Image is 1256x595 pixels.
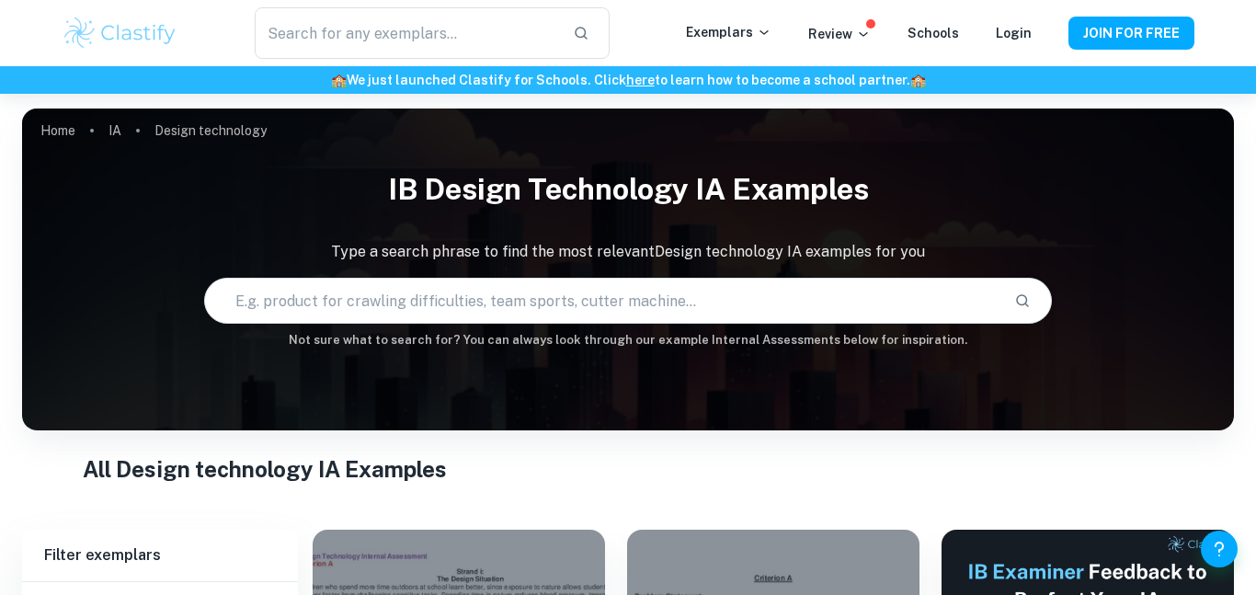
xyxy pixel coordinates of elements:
h6: Not sure what to search for? You can always look through our example Internal Assessments below f... [22,331,1234,349]
img: Clastify logo [62,15,178,51]
a: IA [108,118,121,143]
a: Schools [908,26,959,40]
a: Login [996,26,1032,40]
button: Help and Feedback [1201,531,1238,567]
input: Search for any exemplars... [255,7,558,59]
button: Search [1007,285,1038,316]
p: Exemplars [686,22,771,42]
a: here [626,73,655,87]
p: Type a search phrase to find the most relevant Design technology IA examples for you [22,241,1234,263]
p: Design technology [154,120,267,141]
h1: IB Design technology IA examples [22,160,1234,219]
h6: Filter exemplars [22,530,298,581]
span: 🏫 [331,73,347,87]
p: Review [808,24,871,44]
input: E.g. product for crawling difficulties, team sports, cutter machine... [205,275,1000,326]
span: 🏫 [910,73,926,87]
h1: All Design technology IA Examples [83,452,1173,486]
a: Home [40,118,75,143]
button: JOIN FOR FREE [1068,17,1194,50]
h6: We just launched Clastify for Schools. Click to learn how to become a school partner. [4,70,1252,90]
